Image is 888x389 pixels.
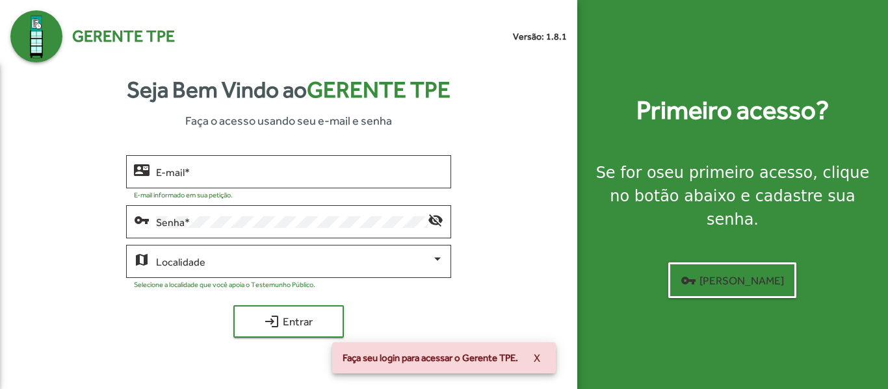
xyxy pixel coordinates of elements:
span: Faça o acesso usando seu e-mail e senha [185,112,392,129]
button: Entrar [233,305,344,338]
mat-icon: visibility_off [428,212,443,227]
button: X [523,346,551,370]
small: Versão: 1.8.1 [513,30,567,44]
span: Entrar [245,310,332,333]
strong: Primeiro acesso? [636,91,829,130]
mat-hint: Selecione a localidade que você apoia o Testemunho Público. [134,281,315,288]
strong: seu primeiro acesso [657,164,813,182]
button: [PERSON_NAME] [668,262,796,298]
mat-icon: map [134,251,150,267]
strong: Seja Bem Vindo ao [127,73,451,107]
mat-icon: login [264,314,280,329]
span: [PERSON_NAME] [681,269,784,292]
mat-hint: E-mail informado em sua petição. [134,191,233,199]
div: Se for o , clique no botão abaixo e cadastre sua senha. [593,161,872,231]
span: X [534,346,540,370]
span: Gerente TPE [307,77,451,103]
mat-icon: contact_mail [134,162,150,177]
mat-icon: vpn_key [681,273,696,288]
img: Logo Gerente [10,10,62,62]
span: Faça seu login para acessar o Gerente TPE. [343,351,518,364]
mat-icon: vpn_key [134,212,150,227]
span: Gerente TPE [72,24,175,49]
